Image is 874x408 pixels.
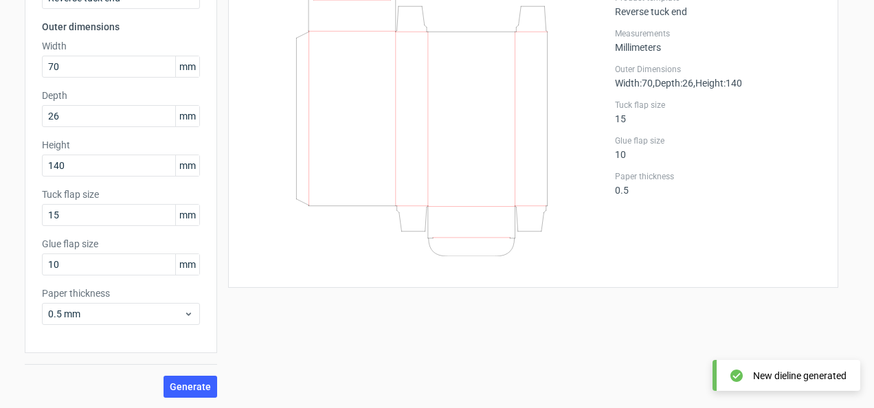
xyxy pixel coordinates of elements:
[170,382,211,392] span: Generate
[42,89,200,102] label: Depth
[615,78,653,89] span: Width : 70
[175,205,199,225] span: mm
[42,286,200,300] label: Paper thickness
[653,78,693,89] span: , Depth : 26
[615,100,821,124] div: 15
[175,56,199,77] span: mm
[615,64,821,75] label: Outer Dimensions
[42,39,200,53] label: Width
[615,28,821,39] label: Measurements
[42,188,200,201] label: Tuck flap size
[753,369,847,383] div: New dieline generated
[42,237,200,251] label: Glue flap size
[175,155,199,176] span: mm
[48,307,183,321] span: 0.5 mm
[164,376,217,398] button: Generate
[175,254,199,275] span: mm
[42,20,200,34] h3: Outer dimensions
[615,135,821,160] div: 10
[615,171,821,196] div: 0.5
[615,135,821,146] label: Glue flap size
[175,106,199,126] span: mm
[615,28,821,53] div: Millimeters
[615,100,821,111] label: Tuck flap size
[693,78,742,89] span: , Height : 140
[615,171,821,182] label: Paper thickness
[42,138,200,152] label: Height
